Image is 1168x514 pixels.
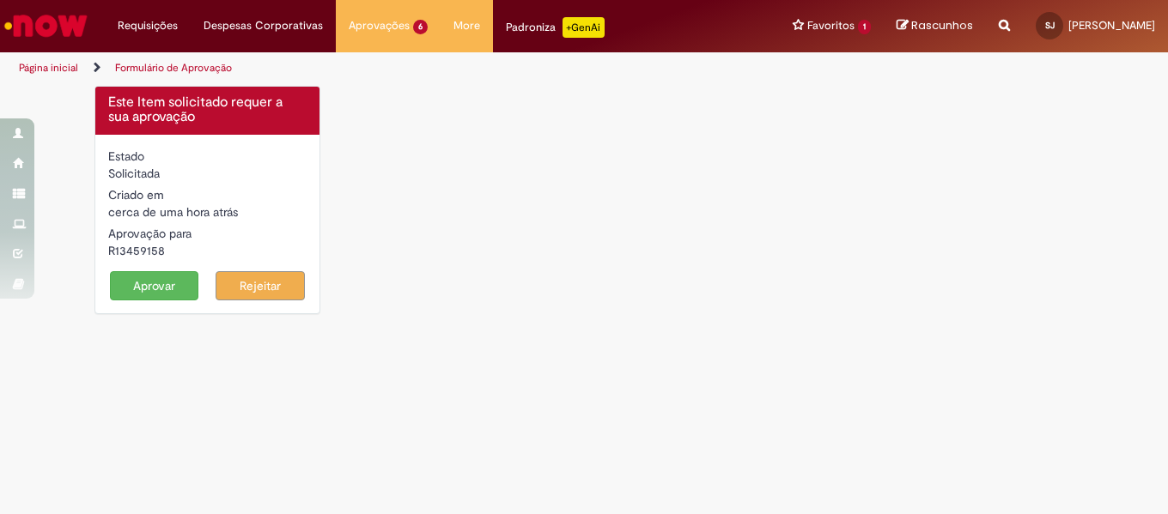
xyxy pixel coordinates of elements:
[563,17,605,38] p: +GenAi
[108,204,238,220] span: cerca de uma hora atrás
[13,52,766,84] ul: Trilhas de página
[897,18,973,34] a: Rascunhos
[506,17,605,38] div: Padroniza
[349,17,410,34] span: Aprovações
[413,20,428,34] span: 6
[108,225,192,242] label: Aprovação para
[108,165,307,182] div: Solicitada
[2,9,90,43] img: ServiceNow
[858,20,871,34] span: 1
[453,17,480,34] span: More
[108,186,164,203] label: Criado em
[19,61,78,75] a: Página inicial
[204,17,323,34] span: Despesas Corporativas
[1045,20,1055,31] span: SJ
[911,17,973,33] span: Rascunhos
[807,17,855,34] span: Favoritos
[1068,18,1155,33] span: [PERSON_NAME]
[108,95,307,125] h4: Este Item solicitado requer a sua aprovação
[115,61,232,75] a: Formulário de Aprovação
[108,242,307,259] div: R13459158
[108,148,144,165] label: Estado
[118,17,178,34] span: Requisições
[216,271,305,300] button: Rejeitar
[110,271,199,300] button: Aprovar
[108,204,238,220] time: 28/08/2025 17:13:08
[108,203,307,221] div: 28/08/2025 17:13:08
